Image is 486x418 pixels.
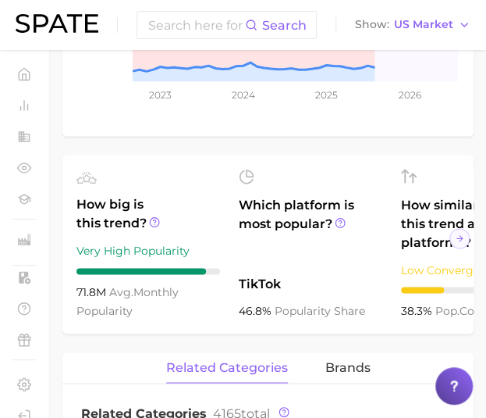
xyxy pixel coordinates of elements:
span: related categories [166,360,288,374]
span: US Market [394,20,453,29]
span: How big is this trend? [76,195,220,234]
span: Search [262,18,307,33]
span: TikTok [239,274,382,293]
div: Very High Popularity [76,241,220,260]
tspan: 2025 [315,89,338,101]
span: monthly popularity [76,284,179,317]
button: Scroll Right [449,228,470,248]
tspan: 2024 [232,89,255,101]
span: Show [355,20,389,29]
span: popularity share [275,303,365,317]
span: 71.8m [76,284,109,298]
img: SPATE [16,14,98,33]
abbr: popularity index [435,303,459,317]
span: Which platform is most popular? [239,196,382,266]
span: 38.3% [401,303,435,317]
span: 46.8% [239,303,275,317]
tspan: 2026 [398,89,420,101]
div: 9 / 10 [76,268,220,274]
span: brands [325,360,371,374]
tspan: 2023 [149,89,172,101]
button: ShowUS Market [351,15,474,35]
input: Search here for a brand, industry, or ingredient [147,12,245,38]
abbr: average [109,284,133,298]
